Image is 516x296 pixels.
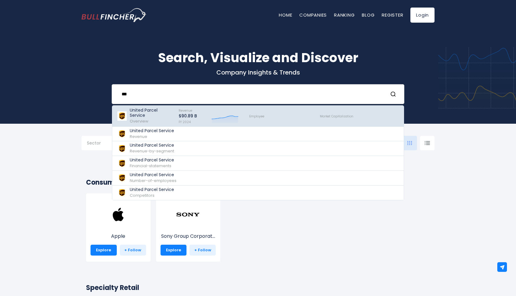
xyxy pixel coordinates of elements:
h2: Consumer Electronics [86,177,430,187]
img: AAPL.png [106,202,130,227]
span: FY 2024 [179,120,191,124]
p: Apple [91,233,146,240]
a: Sony Group Corporat... [161,214,216,240]
a: United Parcel Service Overview Revenue $90.89 B FY 2024 Employee Market Capitalization [112,106,404,127]
a: Companies [299,12,327,18]
span: Market Capitalization [320,114,353,119]
span: Number-of-employees [130,178,177,183]
a: Register [382,12,403,18]
a: Login [410,8,435,23]
a: Apple [91,214,146,240]
p: United Parcel Service [130,172,177,177]
a: United Parcel Service Revenue-by-segment [112,141,404,156]
img: icon-comp-list-view.svg [425,141,430,145]
span: Revenue [179,108,192,113]
a: United Parcel Service Number-of-employees [112,171,404,186]
a: United Parcel Service Competitors [112,186,404,200]
span: Competitors [130,193,154,198]
img: SONY.png [176,202,200,227]
a: United Parcel Service Revenue [112,127,404,142]
a: Explore [91,245,117,256]
a: + Follow [190,245,216,256]
p: $90.89 B [179,113,197,119]
a: United Parcel Service Financial-statements [112,156,404,171]
input: Selection [87,138,126,149]
p: Sony Group Corporation [161,233,216,240]
p: United Parcel Service [130,128,174,133]
span: Sector [87,140,101,146]
button: Search [390,90,398,98]
span: Overview [130,118,148,124]
h1: Search, Visualize and Discover [81,48,435,67]
a: Explore [161,245,187,256]
a: + Follow [120,245,146,256]
a: Home [279,12,292,18]
a: Ranking [334,12,355,18]
h2: Specialty Retail [86,283,430,293]
p: United Parcel Service [130,187,174,192]
p: United Parcel Service [130,143,174,148]
p: United Parcel Service [130,108,173,118]
span: Financial-statements [130,163,171,169]
span: Employee [249,114,264,119]
p: Company Insights & Trends [81,68,435,76]
a: Blog [362,12,374,18]
img: Bullfincher logo [81,8,147,22]
a: Go to homepage [81,8,146,22]
img: icon-comp-grid.svg [407,141,412,145]
p: United Parcel Service [130,158,174,163]
span: Revenue-by-segment [130,148,174,154]
span: Revenue [130,134,147,139]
